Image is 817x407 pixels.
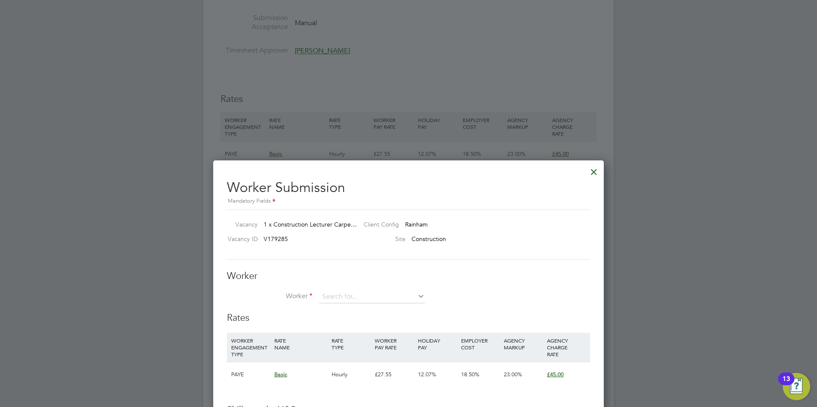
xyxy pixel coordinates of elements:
button: Open Resource Center, 13 new notifications [783,373,810,400]
div: Hourly [329,362,373,387]
span: £45.00 [547,371,564,378]
label: Worker [227,292,312,301]
label: Client Config [357,221,399,228]
div: RATE TYPE [329,333,373,355]
input: Search for... [319,291,425,303]
div: WORKER ENGAGEMENT TYPE [229,333,272,362]
span: 12.07% [418,371,436,378]
span: Rainham [405,221,428,228]
label: Vacancy [223,221,258,228]
h3: Rates [227,312,590,324]
div: AGENCY CHARGE RATE [545,333,588,362]
span: 23.00% [504,371,522,378]
div: HOLIDAY PAY [416,333,459,355]
label: Site [357,235,406,243]
span: V179285 [264,235,288,243]
div: Mandatory Fields [227,197,590,206]
div: EMPLOYER COST [459,333,502,355]
label: Vacancy ID [223,235,258,243]
div: PAYE [229,362,272,387]
div: AGENCY MARKUP [502,333,545,355]
div: 13 [782,379,790,390]
div: RATE NAME [272,333,329,355]
span: Construction [411,235,446,243]
div: £27.55 [373,362,416,387]
h3: Worker [227,270,590,282]
div: WORKER PAY RATE [373,333,416,355]
span: Basic [274,371,287,378]
span: 18.50% [461,371,479,378]
span: 1 x Construction Lecturer Carpe… [264,221,357,228]
h2: Worker Submission [227,172,590,206]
